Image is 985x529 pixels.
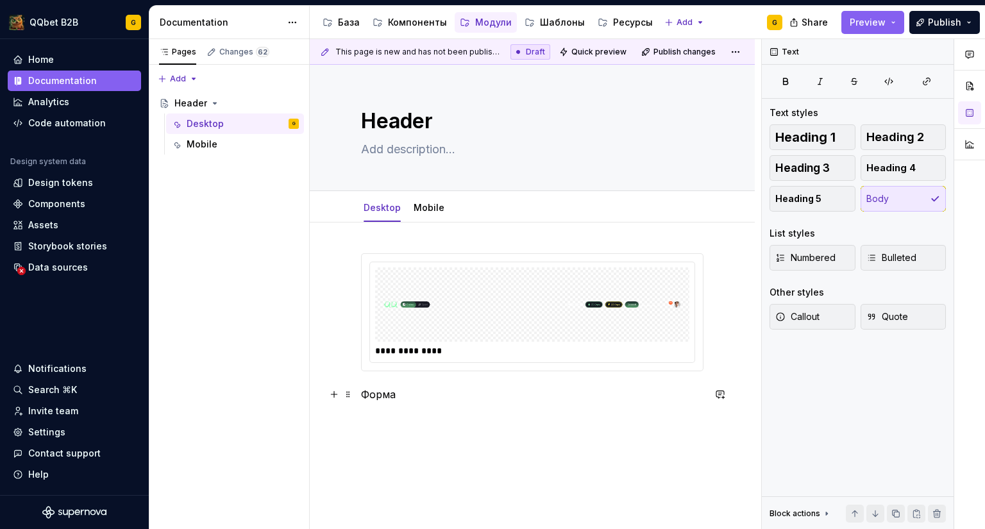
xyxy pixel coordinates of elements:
span: Preview [850,16,886,29]
div: Documentation [160,16,281,29]
div: Search ⌘K [28,383,77,396]
div: Contact support [28,447,101,460]
div: Mobile [187,138,217,151]
div: Components [28,197,85,210]
button: Preview [841,11,904,34]
span: Add [677,17,693,28]
div: Block actions [770,505,832,523]
span: Publish changes [653,47,716,57]
div: Desktop [187,117,224,130]
div: Ресурсы [613,16,653,29]
textarea: Header [358,106,701,137]
a: Assets [8,215,141,235]
button: Contact support [8,443,141,464]
a: Модули [455,12,517,33]
a: Компоненты [367,12,452,33]
div: Design system data [10,156,86,167]
a: Design tokens [8,172,141,193]
button: Heading 3 [770,155,855,181]
div: Invite team [28,405,78,417]
div: База [338,16,360,29]
div: Pages [159,47,196,57]
span: Add [170,74,186,84]
button: Share [783,11,836,34]
div: G [772,17,777,28]
a: Code automation [8,113,141,133]
span: Draft [526,47,545,57]
a: Mobile [414,202,444,213]
div: Header [174,97,207,110]
span: Callout [775,310,820,323]
span: 62 [256,47,269,57]
span: Share [802,16,828,29]
p: Форма [361,387,703,402]
button: Heading 5 [770,186,855,212]
div: Page tree [154,93,304,155]
span: Quote [866,310,908,323]
div: G [292,117,296,130]
div: Block actions [770,508,820,519]
div: Settings [28,426,65,439]
span: This page is new and has not been published yet. [335,47,500,57]
div: Storybook stories [28,240,107,253]
span: Quick preview [571,47,627,57]
a: Invite team [8,401,141,421]
button: Numbered [770,245,855,271]
a: Storybook stories [8,236,141,256]
button: Heading 4 [861,155,947,181]
button: Publish [909,11,980,34]
button: Callout [770,304,855,330]
button: Notifications [8,358,141,379]
div: Mobile [408,194,450,221]
div: Notifications [28,362,87,375]
a: Settings [8,422,141,442]
button: Quick preview [555,43,632,61]
a: Header [154,93,304,113]
div: List styles [770,227,815,240]
div: Page tree [317,10,658,35]
button: Bulleted [861,245,947,271]
button: Quote [861,304,947,330]
span: Bulleted [866,251,916,264]
button: Publish changes [637,43,721,61]
span: Heading 2 [866,131,924,144]
a: База [317,12,365,33]
a: Шаблоны [519,12,590,33]
div: Компоненты [388,16,447,29]
div: Модули [475,16,512,29]
button: QQbet B2BG [3,8,146,36]
svg: Supernova Logo [42,506,106,519]
div: G [131,17,136,28]
div: Other styles [770,286,824,299]
a: Mobile [166,134,304,155]
button: Help [8,464,141,485]
div: Assets [28,219,58,231]
button: Heading 1 [770,124,855,150]
div: Data sources [28,261,88,274]
a: DesktopG [166,113,304,134]
a: Home [8,49,141,70]
a: Components [8,194,141,214]
div: Design tokens [28,176,93,189]
div: QQbet B2B [29,16,78,29]
div: Documentation [28,74,97,87]
span: Heading 4 [866,162,916,174]
div: Analytics [28,96,69,108]
button: Search ⌘K [8,380,141,400]
a: Ресурсы [593,12,658,33]
div: Text styles [770,106,818,119]
div: Code automation [28,117,106,130]
span: Heading 3 [775,162,830,174]
div: Шаблоны [540,16,585,29]
a: Analytics [8,92,141,112]
div: Home [28,53,54,66]
button: Add [154,70,202,88]
span: Publish [928,16,961,29]
div: Desktop [358,194,406,221]
button: Add [661,13,709,31]
span: Heading 5 [775,192,821,205]
a: Desktop [364,202,401,213]
a: Data sources [8,257,141,278]
a: Documentation [8,71,141,91]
